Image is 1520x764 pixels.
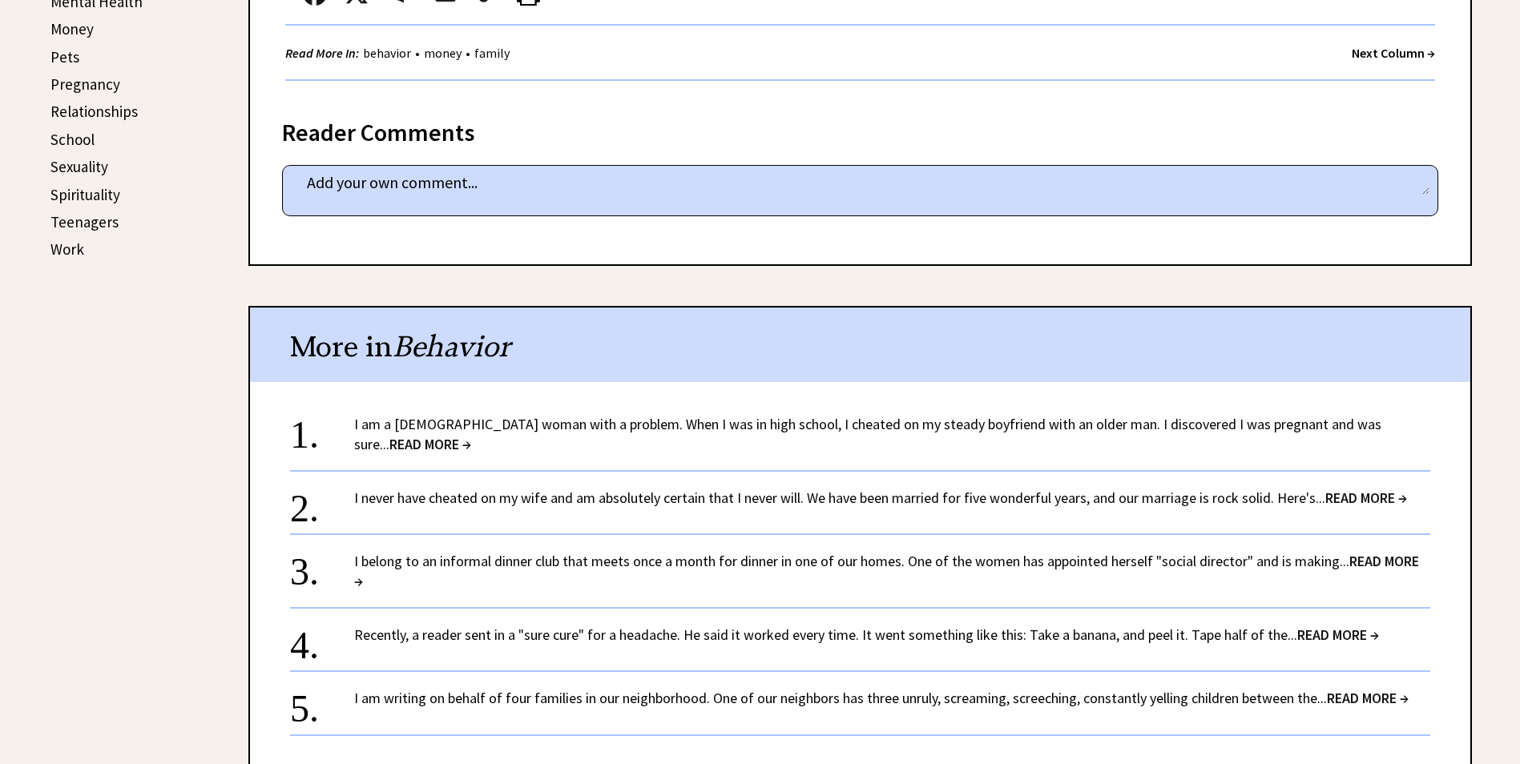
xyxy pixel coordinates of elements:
a: Spirituality [50,185,120,204]
a: I belong to an informal dinner club that meets once a month for dinner in one of our homes. One o... [354,552,1419,590]
a: Teenagers [50,212,119,231]
a: School [50,130,95,149]
div: 1. [290,414,354,444]
span: READ MORE → [1327,689,1409,707]
a: Sexuality [50,157,108,176]
div: 5. [290,688,354,718]
div: • • [285,43,514,63]
a: Next Column → [1352,45,1435,61]
div: Reader Comments [282,115,1438,141]
a: Money [50,19,94,38]
a: Work [50,239,84,259]
a: Pets [50,47,79,66]
a: I never have cheated on my wife and am absolutely certain that I never will. We have been married... [354,489,1407,507]
a: behavior [359,45,415,61]
a: Pregnancy [50,74,120,94]
div: 4. [290,625,354,654]
a: I am a [DEMOGRAPHIC_DATA] woman with a problem. When I was in high school, I cheated on my steady... [354,415,1381,453]
a: family [470,45,514,61]
strong: Read More In: [285,45,359,61]
a: I am writing on behalf of four families in our neighborhood. One of our neighbors has three unrul... [354,689,1409,707]
a: money [420,45,466,61]
div: More in [250,308,1470,382]
span: Behavior [393,328,510,364]
a: Relationships [50,102,138,121]
span: READ MORE → [389,435,471,453]
span: READ MORE → [354,552,1419,590]
div: 3. [290,551,354,581]
span: READ MORE → [1325,489,1407,507]
span: READ MORE → [1297,625,1379,644]
a: Recently, a reader sent in a "sure cure" for a headache. He said it worked every time. It went so... [354,625,1379,644]
div: 2. [290,488,354,517]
